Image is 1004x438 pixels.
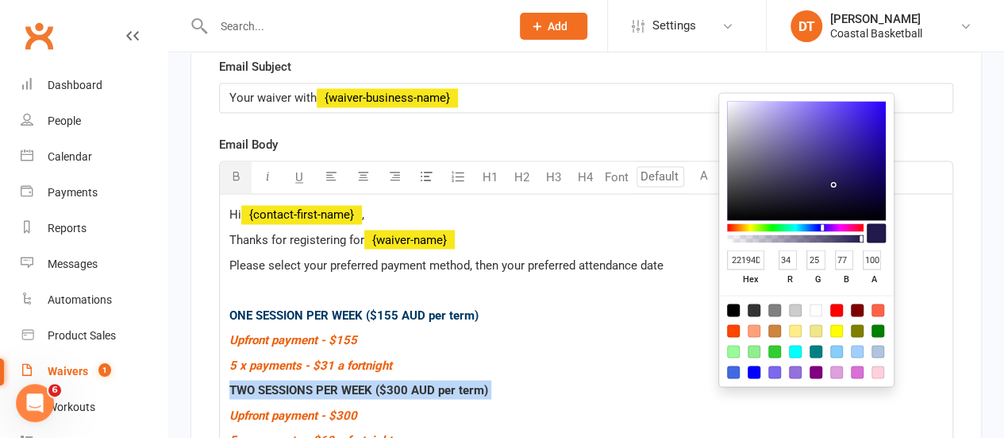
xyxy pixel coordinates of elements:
div: DT [791,10,822,42]
div: #0000ff [748,366,760,378]
div: #da70d6 [851,366,864,378]
label: r [779,269,802,289]
label: Email Subject [219,57,291,76]
div: #32cd32 [768,345,781,358]
input: Search... [209,15,500,37]
label: b [835,269,858,289]
a: Clubworx [19,16,59,56]
button: H4 [569,161,601,193]
span: ONE SESSION PER WEEK ($155 AUD per term) [229,308,479,322]
div: #4169e1 [727,366,740,378]
span: Upfront payment - $300 [229,408,357,422]
button: U [283,161,315,193]
div: Calendar [48,150,92,163]
div: People [48,114,81,127]
div: Payments [48,186,98,199]
div: #808000 [851,324,864,337]
div: #b0c4de [871,345,884,358]
div: #ff4500 [727,324,740,337]
div: Reports [48,222,87,235]
span: Add [548,20,567,33]
div: #a2cffe [851,345,864,358]
label: hex [727,269,774,289]
div: Automations [48,293,112,306]
a: Reports [21,211,167,246]
div: Coastal Basketball [830,26,922,41]
div: #ffd1dc [871,366,884,378]
span: 6 [48,384,61,397]
a: Messages [21,246,167,282]
div: #ff0000 [830,304,843,316]
div: Workouts [48,401,95,413]
span: Please select your preferred payment method, then your preferred attendance date [229,258,664,272]
div: #cd853f [768,324,781,337]
div: #808080 [768,304,781,316]
span: 5 x payments - $31 a fortnight [229,358,392,372]
div: #f0e68c [810,324,822,337]
div: Messages [48,258,98,270]
span: Settings [652,8,696,44]
a: Payments [21,175,167,211]
div: #333333 [748,304,760,316]
label: g [806,269,829,289]
span: 1 [98,363,111,377]
a: Waivers 1 [21,354,167,390]
div: #98fb98 [727,345,740,358]
div: #9370db [789,366,802,378]
div: #000000 [727,304,740,316]
label: Email Body [219,135,278,154]
span: TWO SESSIONS PER WEEK ($300 AUD per term) [229,382,488,397]
div: #008080 [810,345,822,358]
button: H1 [474,161,506,193]
div: #dda0dd [830,366,843,378]
div: Waivers [48,365,88,378]
a: Product Sales [21,318,167,354]
span: Hi [229,207,241,222]
span: Your waiver with [229,91,317,105]
button: H2 [506,161,537,193]
div: #90ee90 [748,345,760,358]
div: #ffa07a [748,324,760,337]
a: Workouts [21,390,167,425]
div: #ffff00 [830,324,843,337]
div: #ff6347 [871,304,884,316]
div: Product Sales [48,329,116,342]
div: #ffec8b [789,324,802,337]
span: U [295,170,303,184]
span: Thanks for registering for [229,232,364,246]
a: Dashboard [21,68,167,103]
button: H3 [537,161,569,193]
div: #00ffff [789,345,802,358]
div: #7b68ee [768,366,781,378]
div: Dashboard [48,79,102,91]
a: Automations [21,282,167,318]
input: Default [637,166,684,187]
div: [PERSON_NAME] [830,12,922,26]
a: People [21,103,167,139]
div: #87cefa [830,345,843,358]
div: #800000 [851,304,864,316]
iframe: Intercom live chat [16,384,54,422]
span: , [362,207,364,222]
a: Calendar [21,139,167,175]
div: #ffffff [810,304,822,316]
button: Font [601,161,633,193]
div: #008000 [871,324,884,337]
button: Add [520,13,587,40]
div: #cccccc [789,304,802,316]
label: a [863,269,886,289]
button: A [688,161,720,193]
span: Upfront payment - $155 [229,332,357,347]
div: #800080 [810,366,822,378]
